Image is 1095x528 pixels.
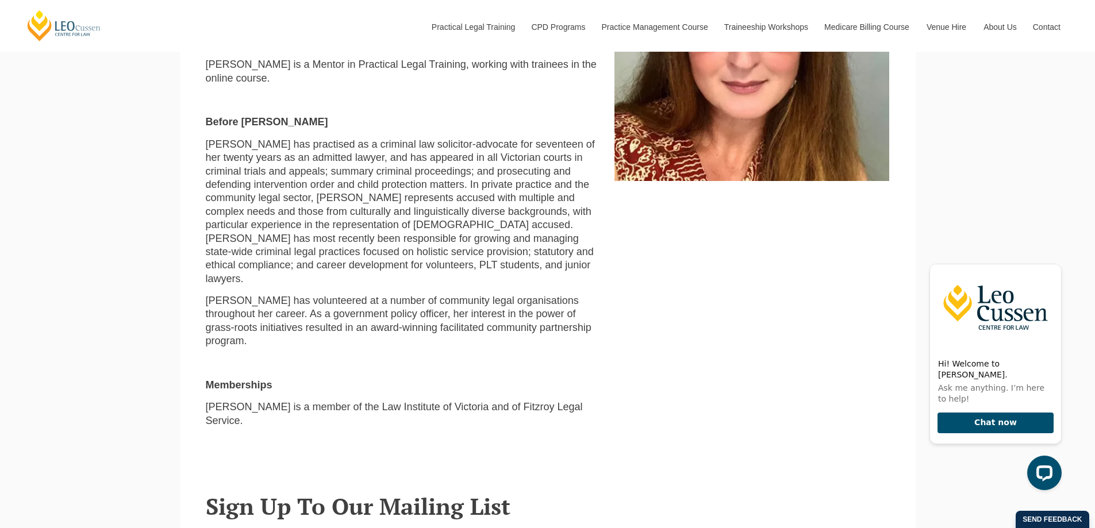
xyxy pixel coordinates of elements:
p: [PERSON_NAME] is a Mentor in Practical Legal Training, working with trainees in the online course. [206,58,598,85]
p: [PERSON_NAME] has practised as a criminal law solicitor-advocate for seventeen of her twenty year... [206,138,598,286]
iframe: LiveChat chat widget [920,254,1066,499]
p: [PERSON_NAME] is a member of the Law Institute of Victoria and of Fitzroy Legal Service. [206,400,598,427]
a: Practical Legal Training [423,2,523,52]
a: Medicare Billing Course [816,2,918,52]
a: Practice Management Course [593,2,716,52]
strong: Memberships [206,379,272,391]
a: Venue Hire [918,2,975,52]
a: Contact [1024,2,1069,52]
strong: Before [PERSON_NAME] [206,116,328,128]
a: [PERSON_NAME] Centre for Law [26,9,102,42]
a: Traineeship Workshops [716,2,816,52]
h2: Sign Up To Our Mailing List [206,494,890,519]
p: [PERSON_NAME] has volunteered at a number of community legal organisations throughout her career.... [206,294,598,348]
a: About Us [975,2,1024,52]
a: CPD Programs [522,2,593,52]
